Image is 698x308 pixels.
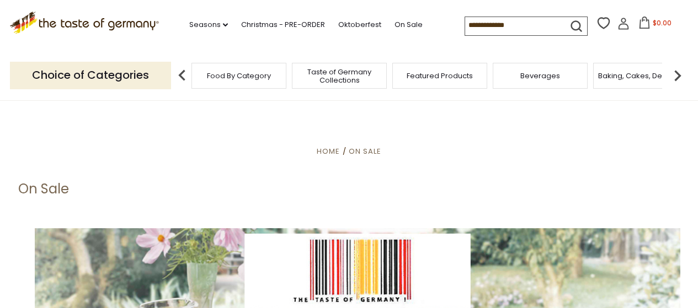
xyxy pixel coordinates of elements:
[653,18,672,28] span: $0.00
[171,64,193,87] img: previous arrow
[407,72,473,80] a: Featured Products
[395,19,423,31] a: On Sale
[18,181,69,197] h1: On Sale
[295,68,383,84] a: Taste of Germany Collections
[667,64,689,87] img: next arrow
[338,19,381,31] a: Oktoberfest
[598,72,684,80] a: Baking, Cakes, Desserts
[520,72,560,80] a: Beverages
[317,146,340,156] a: Home
[632,17,679,33] button: $0.00
[189,19,228,31] a: Seasons
[241,19,325,31] a: Christmas - PRE-ORDER
[207,72,271,80] a: Food By Category
[10,62,171,89] p: Choice of Categories
[349,146,381,156] a: On Sale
